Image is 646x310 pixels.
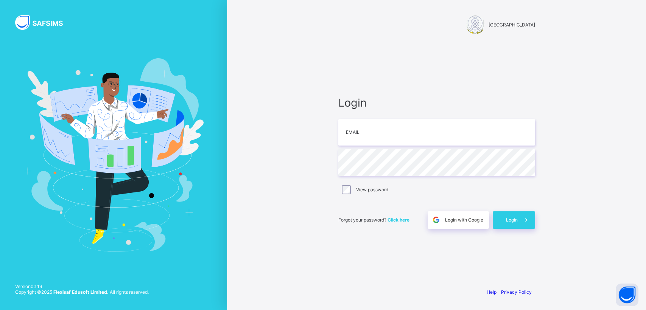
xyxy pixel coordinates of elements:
span: Copyright © 2025 All rights reserved. [15,289,149,295]
button: Open asap [616,284,638,306]
img: google.396cfc9801f0270233282035f929180a.svg [432,215,441,224]
a: Privacy Policy [501,289,532,295]
img: SAFSIMS Logo [15,15,72,30]
img: Hero Image [23,58,204,252]
span: [GEOGRAPHIC_DATA] [489,22,535,28]
span: Login with Google [445,217,483,223]
span: Version 0.1.19 [15,284,149,289]
span: Login [506,217,518,223]
a: Help [487,289,497,295]
label: View password [356,187,388,192]
span: Login [338,96,535,109]
span: Forgot your password? [338,217,409,223]
a: Click here [388,217,409,223]
strong: Flexisaf Edusoft Limited. [53,289,109,295]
